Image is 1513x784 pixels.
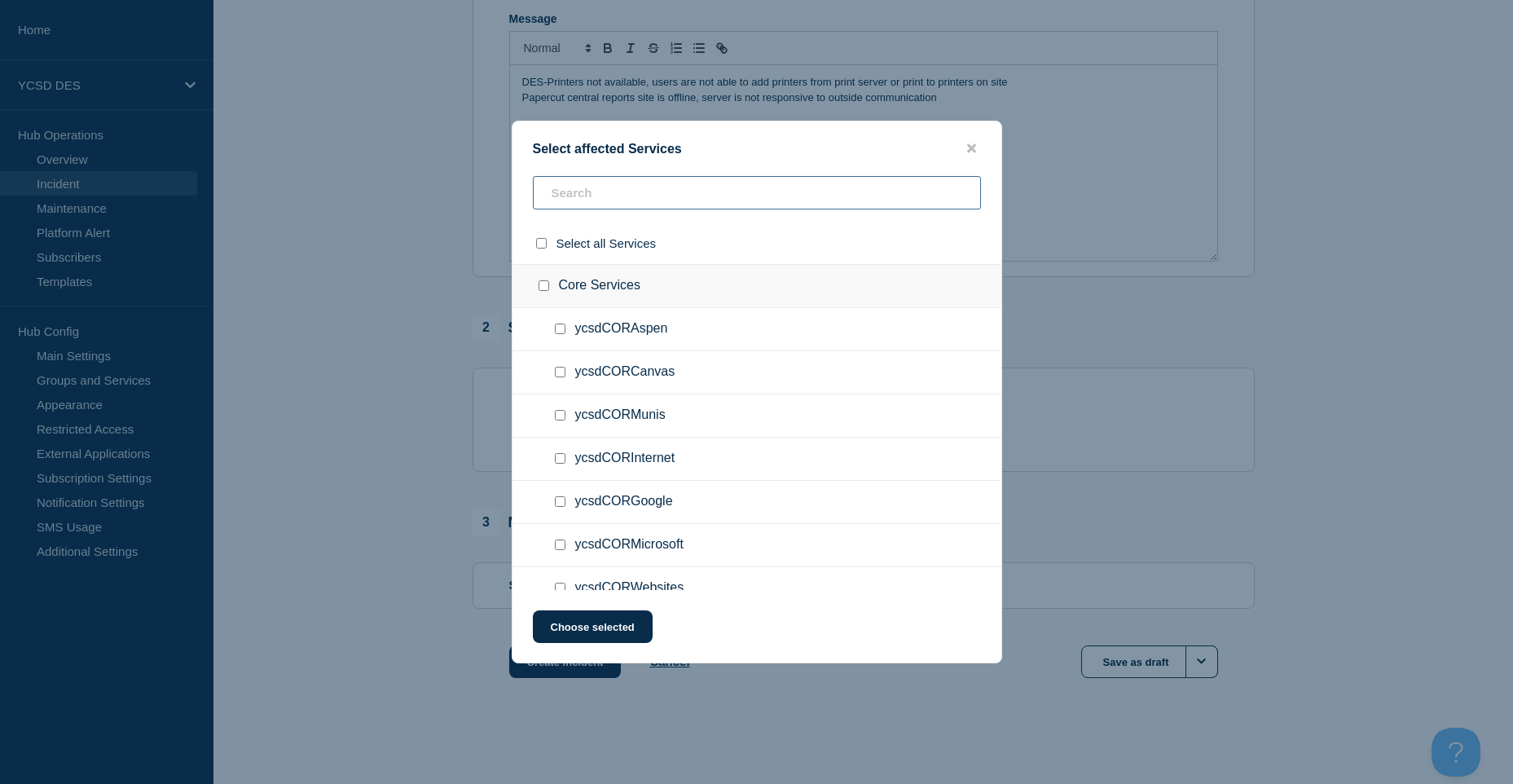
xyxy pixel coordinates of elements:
input: ycsdCORAspen checkbox [555,324,565,334]
input: ycsdCORCanvas checkbox [555,367,565,377]
input: Core Services checkbox [539,280,549,291]
span: ycsdCORCanvas [575,364,675,381]
span: ycsdCORAspen [575,321,668,337]
input: ycsdCORWebsites checkbox [555,583,565,593]
div: Select affected Services [512,141,1001,156]
input: ycsdCORMunis checkbox [555,410,565,421]
span: ycsdCORInternet [575,451,675,467]
input: ycsdCORMicrosoft checkbox [555,540,565,550]
span: ycsdCORWebsites [575,580,684,597]
span: ycsdCORMunis [575,407,666,424]
button: close button [962,141,981,156]
button: Choose selected [533,610,653,643]
span: ycsdCORMicrosoft [575,537,684,553]
span: ycsdCORGoogle [575,494,673,510]
input: Search [533,176,981,209]
input: select all checkbox [536,238,547,249]
input: ycsdCORGoogle checkbox [555,496,565,507]
div: Core Services [512,264,1001,308]
input: ycsdCORInternet checkbox [555,453,565,464]
span: Select all Services [556,236,657,250]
